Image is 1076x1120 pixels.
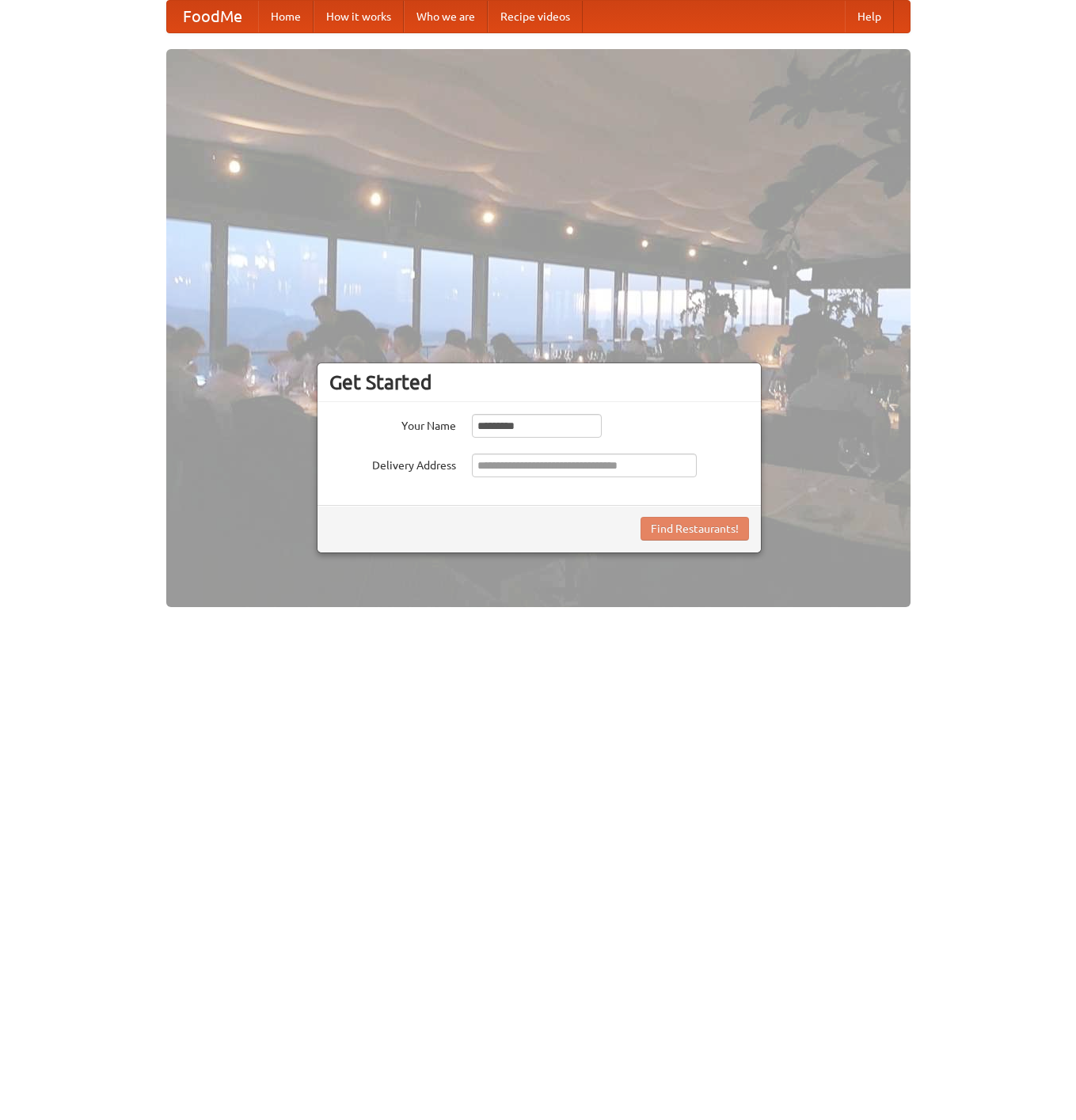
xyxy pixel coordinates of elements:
[641,517,749,541] button: Find Restaurants!
[258,1,314,32] a: Home
[329,454,456,473] label: Delivery Address
[845,1,894,32] a: Help
[404,1,488,32] a: Who we are
[329,370,749,394] h3: Get Started
[314,1,404,32] a: How it works
[488,1,583,32] a: Recipe videos
[167,1,258,32] a: FoodMe
[329,414,456,434] label: Your Name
